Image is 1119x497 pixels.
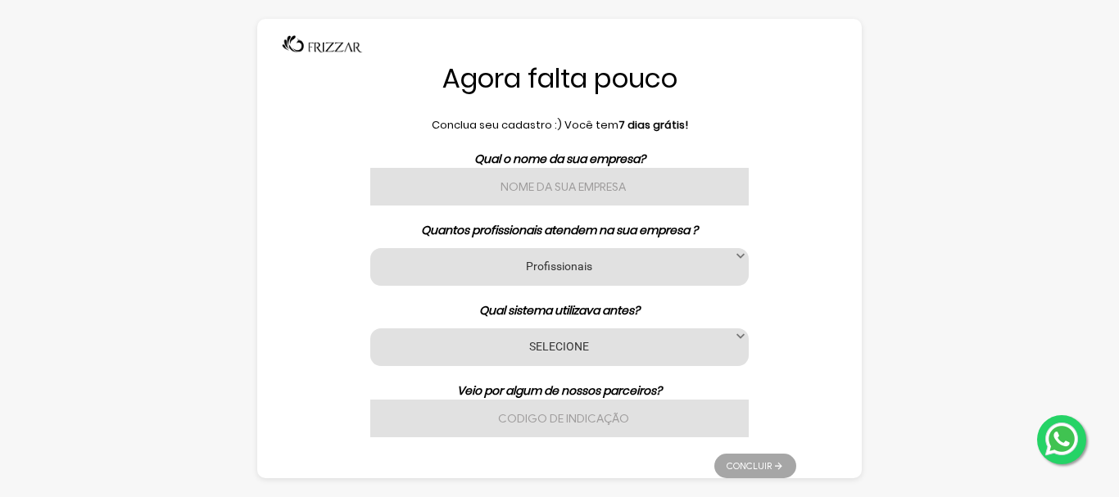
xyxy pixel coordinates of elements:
label: Profissionais [391,258,728,273]
input: Codigo de indicação [370,400,749,437]
p: Qual o nome da sua empresa? [323,151,796,168]
img: whatsapp.png [1042,419,1081,459]
p: Qual sistema utilizava antes? [323,302,796,319]
p: Conclua seu cadastro :) Você tem [323,117,796,133]
input: Nome da sua empresa [370,168,749,206]
p: Quantos profissionais atendem na sua empresa ? [323,222,796,239]
b: 7 dias grátis! [618,117,688,133]
ul: Pagination [714,445,796,478]
p: Veio por algum de nossos parceiros? [323,382,796,400]
label: SELECIONE [391,338,728,354]
h1: Agora falta pouco [323,61,796,96]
